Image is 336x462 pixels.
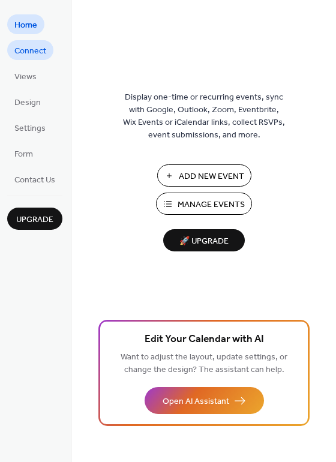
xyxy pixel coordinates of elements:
a: Connect [7,40,53,60]
span: Contact Us [14,174,55,187]
span: Manage Events [178,199,245,211]
a: Form [7,143,40,163]
a: Home [7,14,44,34]
span: 🚀 Upgrade [170,233,238,250]
span: Home [14,19,37,32]
span: Form [14,148,33,161]
span: Views [14,71,37,83]
button: Add New Event [157,164,251,187]
a: Settings [7,118,53,137]
span: Connect [14,45,46,58]
button: 🚀 Upgrade [163,229,245,251]
button: Open AI Assistant [145,387,264,414]
span: Open AI Assistant [163,395,229,408]
span: Edit Your Calendar with AI [145,331,264,348]
a: Design [7,92,48,112]
button: Manage Events [156,193,252,215]
a: Views [7,66,44,86]
span: Upgrade [16,214,53,226]
span: Want to adjust the layout, update settings, or change the design? The assistant can help. [121,349,287,378]
span: Settings [14,122,46,135]
a: Contact Us [7,169,62,189]
button: Upgrade [7,208,62,230]
span: Add New Event [179,170,244,183]
span: Design [14,97,41,109]
span: Display one-time or recurring events, sync with Google, Outlook, Zoom, Eventbrite, Wix Events or ... [123,91,285,142]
